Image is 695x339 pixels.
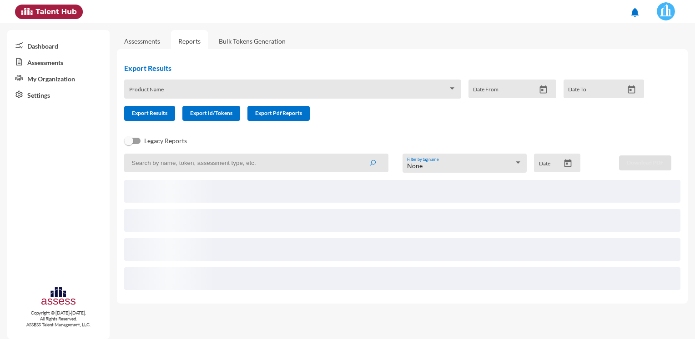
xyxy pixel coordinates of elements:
a: My Organization [7,70,110,86]
a: Assessments [7,54,110,70]
span: Export Id/Tokens [190,110,232,116]
button: Open calendar [624,85,640,95]
a: Dashboard [7,37,110,54]
input: Search by name, token, assessment type, etc. [124,154,388,172]
img: assesscompany-logo.png [40,286,76,308]
button: Open calendar [535,85,551,95]
a: Reports [171,30,208,52]
a: Settings [7,86,110,103]
span: Export Pdf Reports [255,110,302,116]
a: Assessments [124,37,160,45]
span: Export Results [132,110,167,116]
button: Export Results [124,106,175,121]
a: Bulk Tokens Generation [212,30,293,52]
span: Download PDF [627,159,664,166]
mat-icon: notifications [630,7,640,18]
span: Legacy Reports [144,135,187,146]
span: None [407,162,423,169]
h2: Export Results [124,64,651,72]
button: Open calendar [560,159,576,168]
button: Export Id/Tokens [182,106,240,121]
button: Export Pdf Reports [247,106,310,121]
p: Copyright © [DATE]-[DATE]. All Rights Reserved. ASSESS Talent Management, LLC. [7,310,110,328]
button: Download PDF [619,155,671,170]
